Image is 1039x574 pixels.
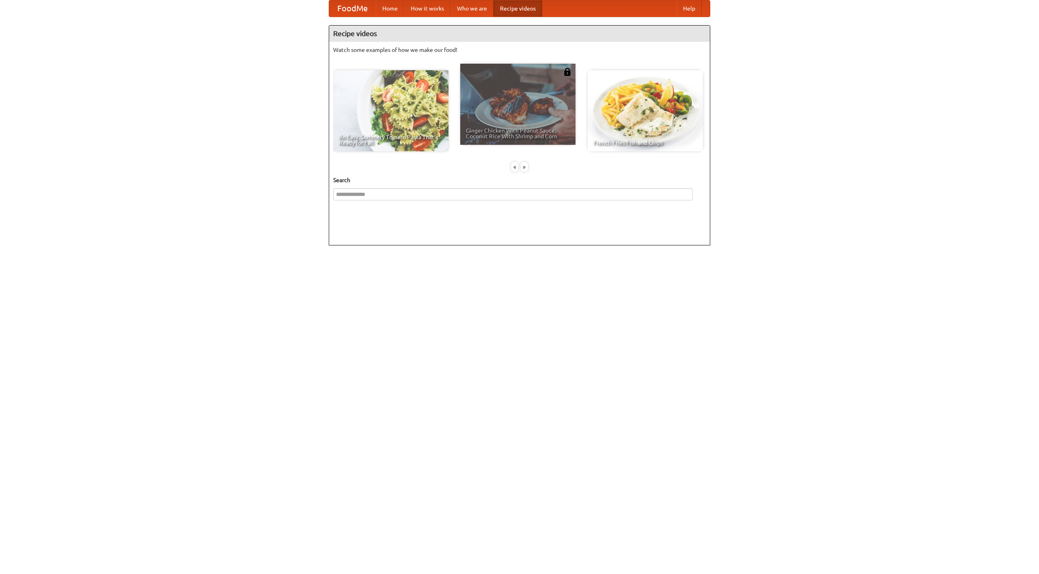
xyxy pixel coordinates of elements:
[588,70,703,151] a: French Fries Fish and Chips
[329,26,710,42] h4: Recipe videos
[339,134,443,146] span: An Easy, Summery Tomato Pasta That's Ready for Fall
[404,0,451,17] a: How it works
[376,0,404,17] a: Home
[494,0,542,17] a: Recipe videos
[677,0,702,17] a: Help
[333,70,448,151] a: An Easy, Summery Tomato Pasta That's Ready for Fall
[563,68,571,76] img: 483408.png
[333,46,706,54] p: Watch some examples of how we make our food!
[521,162,528,172] div: »
[333,176,706,184] h5: Search
[329,0,376,17] a: FoodMe
[511,162,518,172] div: «
[451,0,494,17] a: Who we are
[593,140,697,146] span: French Fries Fish and Chips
